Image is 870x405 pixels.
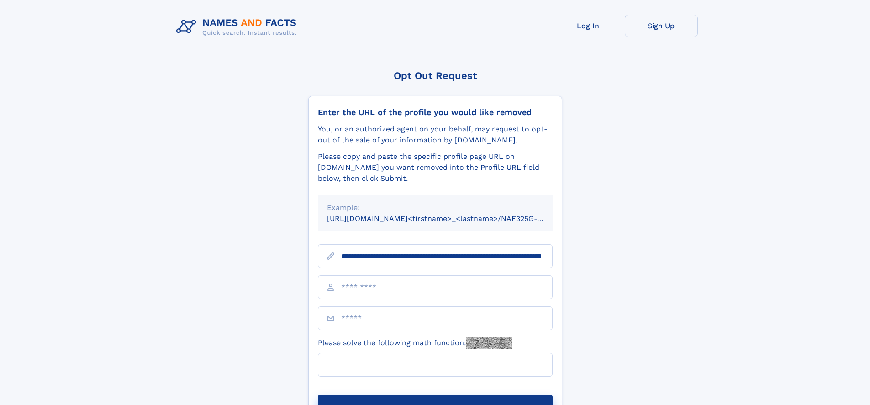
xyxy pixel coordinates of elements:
[318,107,553,117] div: Enter the URL of the profile you would like removed
[308,70,562,81] div: Opt Out Request
[327,202,543,213] div: Example:
[173,15,304,39] img: Logo Names and Facts
[327,214,570,223] small: [URL][DOMAIN_NAME]<firstname>_<lastname>/NAF325G-xxxxxxxx
[318,151,553,184] div: Please copy and paste the specific profile page URL on [DOMAIN_NAME] you want removed into the Pr...
[318,337,512,349] label: Please solve the following math function:
[318,124,553,146] div: You, or an authorized agent on your behalf, may request to opt-out of the sale of your informatio...
[552,15,625,37] a: Log In
[625,15,698,37] a: Sign Up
